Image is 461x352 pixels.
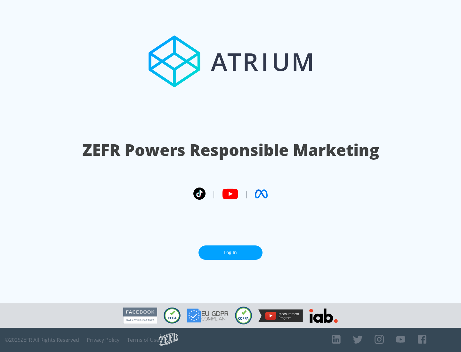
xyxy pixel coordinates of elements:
a: Terms of Use [127,337,159,343]
span: © 2025 ZEFR All Rights Reserved [5,337,79,343]
img: YouTube Measurement Program [258,309,303,322]
span: | [245,189,248,199]
img: IAB [309,308,338,323]
h1: ZEFR Powers Responsible Marketing [82,139,379,161]
img: Facebook Marketing Partner [123,308,157,324]
a: Privacy Policy [87,337,119,343]
img: GDPR Compliant [187,308,229,323]
span: | [212,189,216,199]
a: Log In [198,245,263,260]
img: COPPA Compliant [235,307,252,324]
img: CCPA Compliant [164,308,181,324]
